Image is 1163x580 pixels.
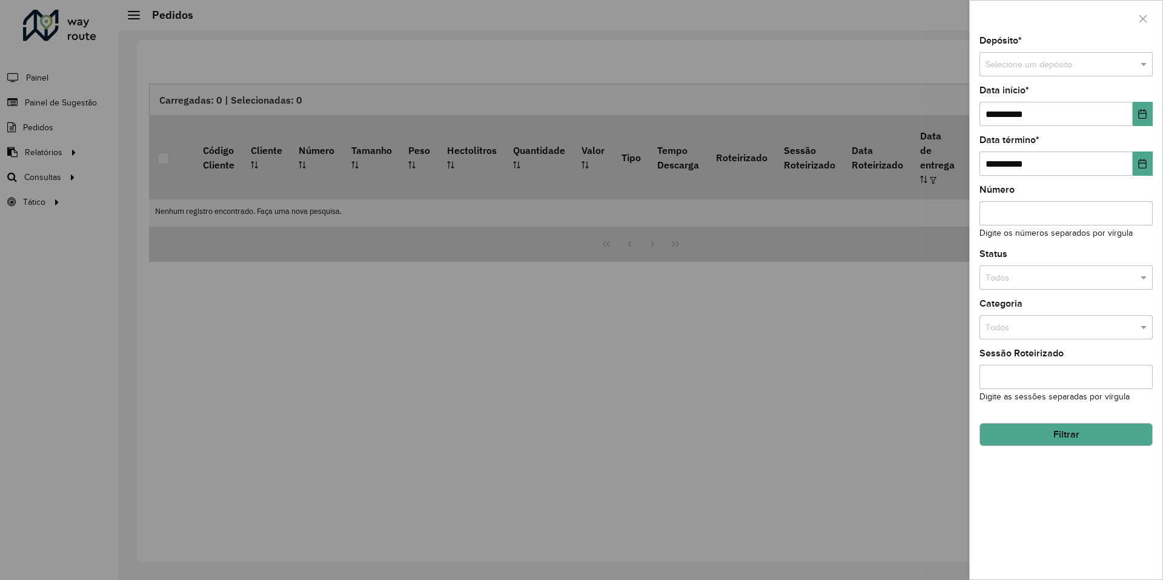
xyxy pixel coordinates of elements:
[979,182,1015,197] label: Número
[979,296,1022,311] label: Categoria
[1133,102,1153,126] button: Choose Date
[979,33,1022,48] label: Depósito
[979,133,1039,147] label: Data término
[979,247,1007,261] label: Status
[1133,152,1153,176] button: Choose Date
[979,346,1064,361] label: Sessão Roteirizado
[979,392,1130,401] small: Digite as sessões separadas por vírgula
[979,423,1153,446] button: Filtrar
[979,228,1133,238] small: Digite os números separados por vírgula
[979,83,1029,98] label: Data início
